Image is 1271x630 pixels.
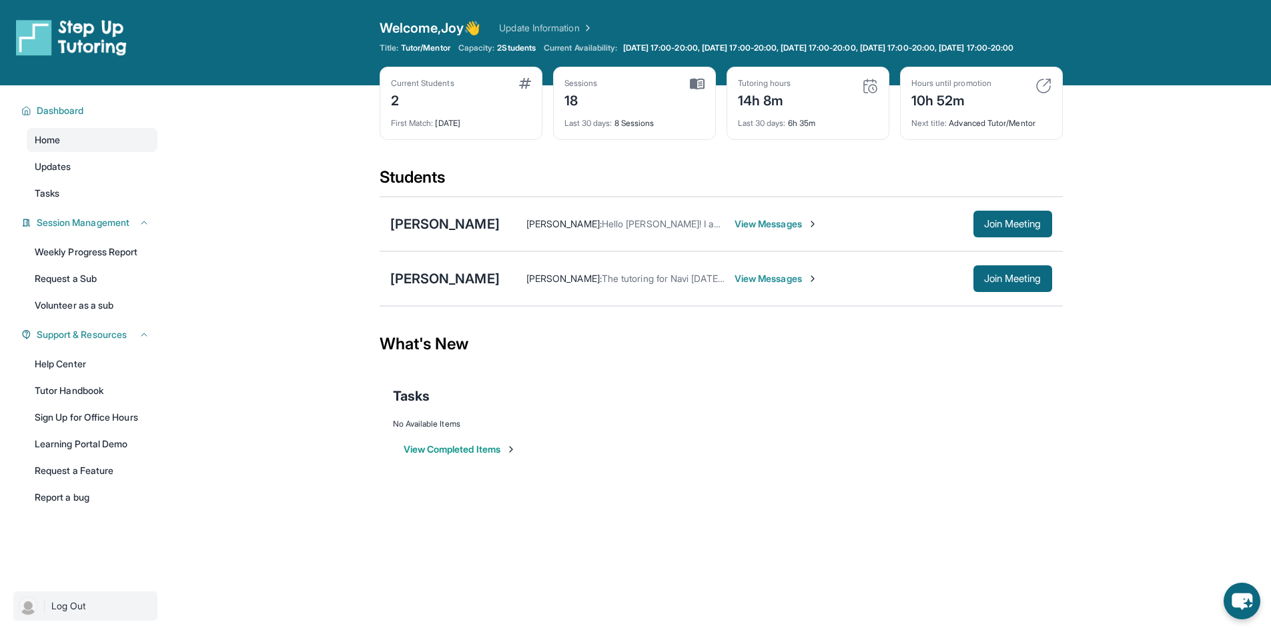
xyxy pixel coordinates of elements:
span: Join Meeting [984,275,1041,283]
div: No Available Items [393,419,1049,429]
div: [PERSON_NAME] [390,269,500,288]
a: Request a Sub [27,267,157,291]
span: Join Meeting [984,220,1041,228]
div: What's New [380,315,1063,373]
span: Updates [35,160,71,173]
a: |Log Out [13,591,157,621]
span: Support & Resources [37,328,127,341]
span: First Match : [391,118,434,128]
span: Current Availability: [544,43,617,53]
img: card [1035,78,1051,94]
button: Support & Resources [31,328,149,341]
button: Join Meeting [973,265,1052,292]
div: 6h 35m [738,110,878,129]
span: Title: [380,43,398,53]
img: Chevron-Right [807,273,818,284]
span: [PERSON_NAME] : [526,218,602,229]
span: View Messages [735,272,818,285]
div: Hours until promotion [911,78,991,89]
span: Tutor/Mentor [401,43,450,53]
img: user-img [19,597,37,615]
span: | [43,598,46,614]
div: 14h 8m [738,89,791,110]
button: Join Meeting [973,211,1052,237]
span: Capacity: [458,43,495,53]
button: chat-button [1224,583,1260,619]
a: Learning Portal Demo [27,432,157,456]
button: Session Management [31,216,149,229]
span: 2 Students [497,43,536,53]
span: Welcome, Joy 👋 [380,19,481,37]
span: The tutoring for Navi [DATE] is from 4:00PM to 5:00PM. [602,273,839,284]
div: Sessions [564,78,598,89]
a: Update Information [499,21,592,35]
span: Tasks [393,387,430,405]
button: View Completed Items [404,443,516,456]
img: card [690,78,705,90]
div: [PERSON_NAME] [390,215,500,233]
div: Advanced Tutor/Mentor [911,110,1051,129]
img: Chevron-Right [807,219,818,229]
div: [DATE] [391,110,531,129]
span: Tasks [35,187,59,200]
span: View Messages [735,217,818,231]
div: 10h 52m [911,89,991,110]
div: 8 Sessions [564,110,705,129]
button: Dashboard [31,104,149,117]
a: Tasks [27,181,157,205]
span: Last 30 days : [564,118,612,128]
a: Report a bug [27,485,157,509]
a: Tutor Handbook [27,379,157,403]
img: Chevron Right [580,21,593,35]
span: Next title : [911,118,947,128]
span: Dashboard [37,104,84,117]
a: Help Center [27,352,157,376]
img: card [862,78,878,94]
div: 18 [564,89,598,110]
a: Volunteer as a sub [27,293,157,317]
div: Current Students [391,78,454,89]
a: Weekly Progress Report [27,240,157,264]
a: [DATE] 17:00-20:00, [DATE] 17:00-20:00, [DATE] 17:00-20:00, [DATE] 17:00-20:00, [DATE] 17:00-20:00 [620,43,1017,53]
span: [PERSON_NAME] : [526,273,602,284]
div: Tutoring hours [738,78,791,89]
a: Home [27,128,157,152]
span: Log Out [51,599,86,613]
img: logo [16,19,127,56]
a: Sign Up for Office Hours [27,405,157,429]
div: 2 [391,89,454,110]
div: Students [380,167,1063,196]
span: [DATE] 17:00-20:00, [DATE] 17:00-20:00, [DATE] 17:00-20:00, [DATE] 17:00-20:00, [DATE] 17:00-20:00 [623,43,1014,53]
a: Updates [27,155,157,179]
img: card [519,78,531,89]
span: Session Management [37,216,129,229]
a: Request a Feature [27,459,157,483]
span: Last 30 days : [738,118,786,128]
span: Home [35,133,60,147]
